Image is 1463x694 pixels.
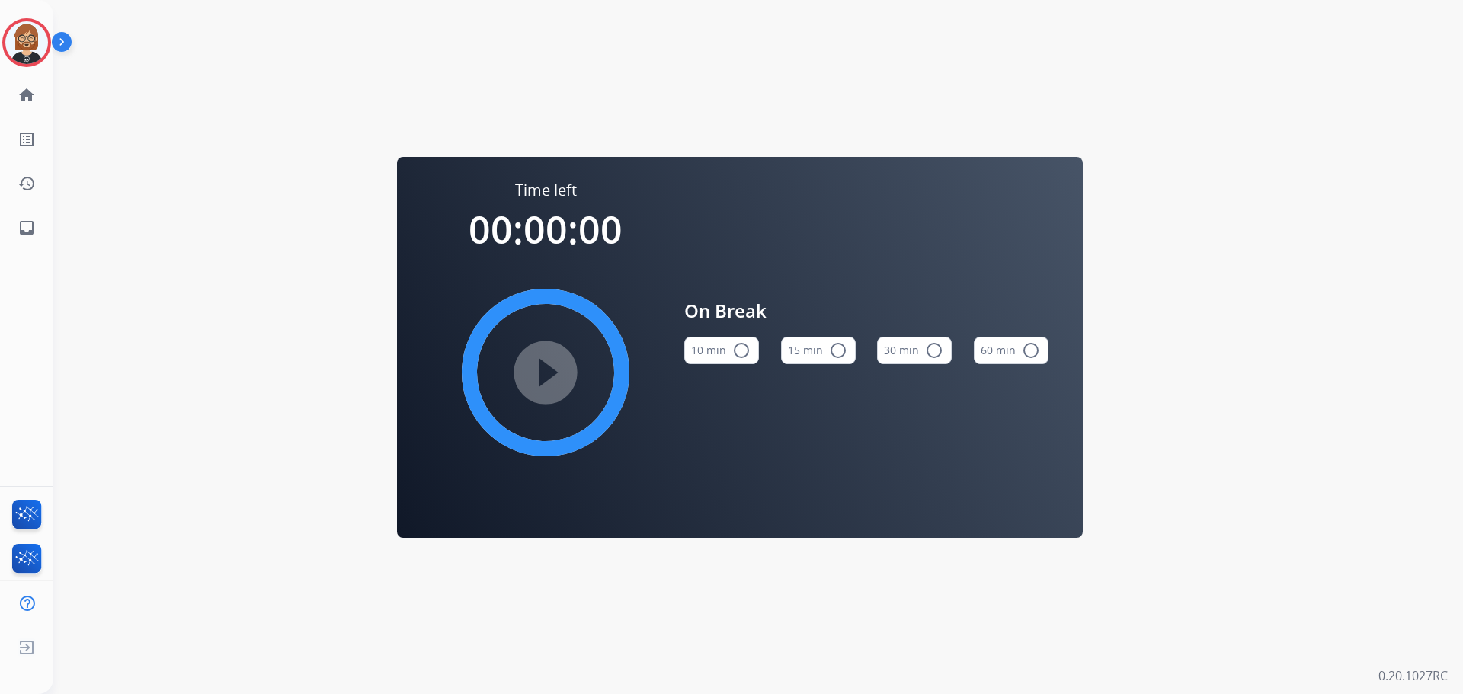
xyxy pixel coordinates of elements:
button: 10 min [684,337,759,364]
button: 60 min [974,337,1048,364]
span: On Break [684,297,1048,325]
mat-icon: list_alt [18,130,36,149]
mat-icon: radio_button_unchecked [925,341,943,360]
mat-icon: radio_button_unchecked [1022,341,1040,360]
mat-icon: history [18,174,36,193]
button: 30 min [877,337,952,364]
img: avatar [5,21,48,64]
mat-icon: radio_button_unchecked [732,341,751,360]
span: Time left [515,180,577,201]
mat-icon: home [18,86,36,104]
p: 0.20.1027RC [1378,667,1448,685]
mat-icon: inbox [18,219,36,237]
span: 00:00:00 [469,203,623,255]
button: 15 min [781,337,856,364]
mat-icon: radio_button_unchecked [829,341,847,360]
